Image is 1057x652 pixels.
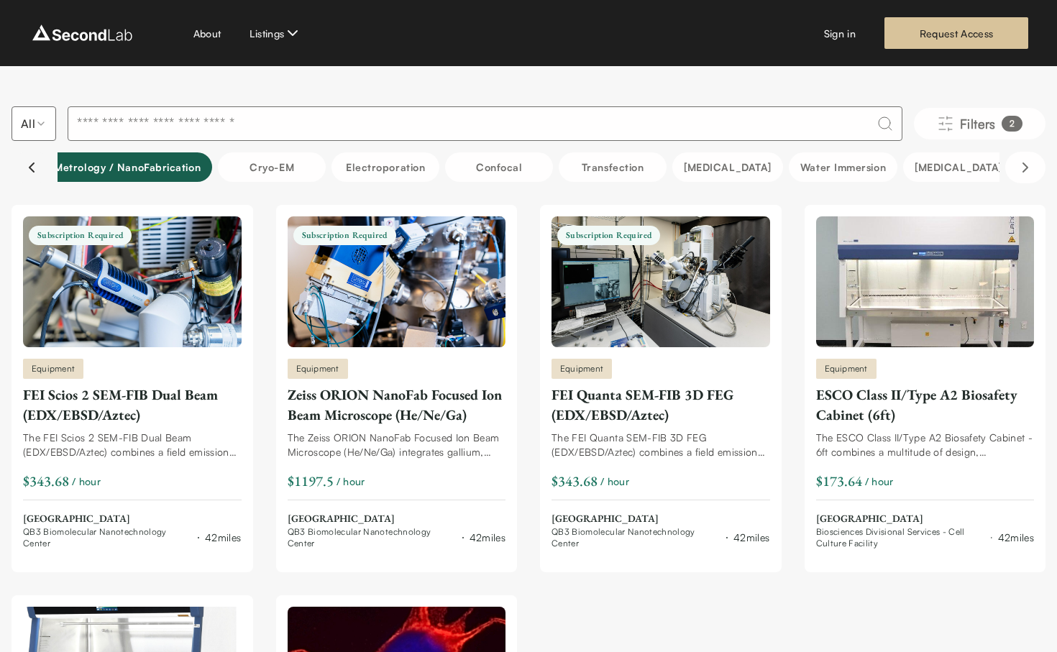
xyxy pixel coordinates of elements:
div: $1197.5 [288,471,334,491]
button: Listings [250,24,301,42]
div: 2 [1002,116,1022,132]
button: Water Immersion [789,152,897,182]
span: / hour [72,474,101,489]
img: FEI Scios 2 SEM-FIB Dual Beam (EDX/EBSD/Aztec) [23,216,242,347]
div: $173.64 [816,471,862,491]
button: Scroll right [1005,152,1045,183]
span: QB3 Biomolecular Nanotechnology Center [552,526,720,549]
span: Subscription Required [293,226,396,245]
a: FEI Quanta SEM-FIB 3D FEG (EDX/EBSD/Aztec)Subscription RequiredEquipmentFEI Quanta SEM-FIB 3D FEG... [552,216,770,549]
a: Zeiss ORION NanoFab Focused Ion Beam Microscope (He/Ne/Ga)Subscription RequiredEquipmentZeiss ORI... [288,216,506,549]
img: Zeiss ORION NanoFab Focused Ion Beam Microscope (He/Ne/Ga) [288,216,506,347]
div: 42 miles [733,530,769,545]
span: Filters [960,114,996,134]
span: [GEOGRAPHIC_DATA] [288,512,506,526]
button: Metrology / NanoFabrication [42,152,212,182]
button: Scroll left [12,152,52,183]
img: FEI Quanta SEM-FIB 3D FEG (EDX/EBSD/Aztec) [552,216,770,347]
span: [GEOGRAPHIC_DATA] [552,512,770,526]
span: Equipment [825,362,868,375]
span: Subscription Required [29,226,132,245]
span: QB3 Biomolecular Nanotechnology Center [288,526,457,549]
div: Zeiss ORION NanoFab Focused Ion Beam Microscope (He/Ne/Ga) [288,385,506,425]
div: $343.68 [23,471,69,491]
a: Request Access [884,17,1028,49]
span: Subscription Required [557,226,660,245]
span: [GEOGRAPHIC_DATA] [23,512,242,526]
button: Filters [914,108,1045,139]
span: Equipment [32,362,75,375]
div: FEI Quanta SEM-FIB 3D FEG (EDX/EBSD/Aztec) [552,385,770,425]
div: The FEI Quanta SEM-FIB 3D FEG (EDX/EBSD/Aztec) combines a field emission gun (FEG) electron micro... [552,431,770,459]
a: About [193,26,221,41]
span: [GEOGRAPHIC_DATA] [816,512,1035,526]
a: Sign in [824,26,856,41]
a: ESCO Class II/Type A2 Biosafety Cabinet (6ft)EquipmentESCO Class II/Type A2 Biosafety Cabinet (6f... [816,216,1035,549]
div: The ESCO Class II/Type A2 Biosafety Cabinet - 6ft combines a multitude of design, construction, a... [816,431,1035,459]
img: logo [29,22,136,45]
span: Equipment [296,362,339,375]
img: ESCO Class II/Type A2 Biosafety Cabinet (6ft) [816,216,1035,347]
div: The FEI Scios 2 SEM-FIB Dual Beam (EDX/EBSD/Aztec) combines a field emission gun (FEG) electron m... [23,431,242,459]
button: Transfection [559,152,667,182]
div: 42 miles [998,530,1034,545]
span: / hour [600,474,629,489]
div: 42 miles [205,530,241,545]
div: $343.68 [552,471,598,491]
a: FEI Scios 2 SEM-FIB Dual Beam (EDX/EBSD/Aztec)Subscription RequiredEquipmentFEI Scios 2 SEM-FIB D... [23,216,242,549]
button: Flow Cytometry [672,152,783,182]
button: Electroporation [331,152,439,182]
button: Select listing type [12,106,56,141]
span: / hour [337,474,365,489]
span: Biosciences Divisional Services - Cell Culture Facility [816,526,985,549]
div: FEI Scios 2 SEM-FIB Dual Beam (EDX/EBSD/Aztec) [23,385,242,425]
button: Cryo-EM [218,152,326,182]
div: The Zeiss ORION NanoFab Focused Ion Beam Microscope (He/Ne/Ga) integrates gallium, neon, and heli... [288,431,506,459]
span: QB3 Biomolecular Nanotechnology Center [23,526,192,549]
span: / hour [865,474,894,489]
div: 42 miles [470,530,505,545]
span: Equipment [560,362,603,375]
button: Confocal [445,152,553,182]
div: ESCO Class II/Type A2 Biosafety Cabinet (6ft) [816,385,1035,425]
